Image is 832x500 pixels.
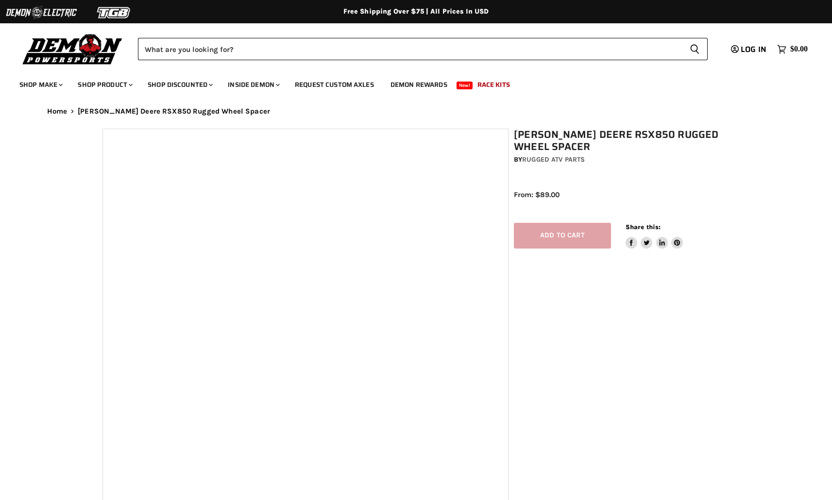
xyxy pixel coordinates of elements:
div: by [514,154,735,165]
span: Log in [741,43,766,55]
img: TGB Logo 2 [78,3,151,22]
a: Rugged ATV Parts [522,155,585,164]
nav: Breadcrumbs [28,107,805,116]
span: Share this: [626,223,661,231]
ul: Main menu [12,71,805,95]
a: Request Custom Axles [288,75,381,95]
input: Search [138,38,682,60]
a: Home [47,107,68,116]
button: Search [682,38,708,60]
a: $0.00 [772,42,813,56]
a: Inside Demon [221,75,286,95]
a: Shop Make [12,75,68,95]
span: From: $89.00 [514,190,560,199]
a: Log in [727,45,772,54]
a: Shop Product [70,75,138,95]
aside: Share this: [626,223,683,249]
h1: [PERSON_NAME] Deere RSX850 Rugged Wheel Spacer [514,129,735,153]
span: [PERSON_NAME] Deere RSX850 Rugged Wheel Spacer [78,107,270,116]
div: Free Shipping Over $75 | All Prices In USD [28,7,805,16]
span: New! [457,82,473,89]
a: Demon Rewards [383,75,455,95]
a: Shop Discounted [140,75,219,95]
span: $0.00 [790,45,808,54]
img: Demon Powersports [19,32,126,66]
a: Race Kits [470,75,517,95]
img: Demon Electric Logo 2 [5,3,78,22]
form: Product [138,38,708,60]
